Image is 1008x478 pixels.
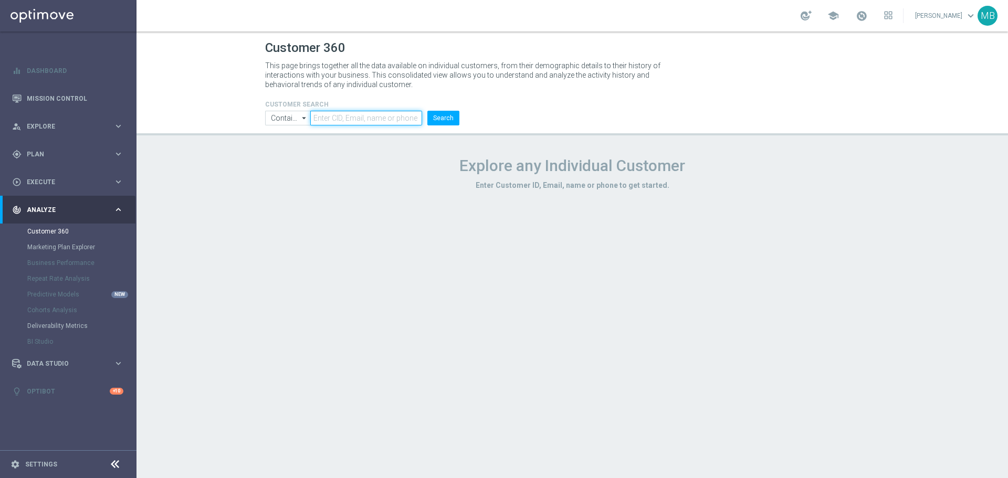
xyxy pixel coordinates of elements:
button: person_search Explore keyboard_arrow_right [12,122,124,131]
p: This page brings together all the data available on individual customers, from their demographic ... [265,61,669,89]
h1: Explore any Individual Customer [265,156,879,175]
div: Mission Control [12,84,123,112]
i: keyboard_arrow_right [113,205,123,215]
i: keyboard_arrow_right [113,149,123,159]
div: Repeat Rate Analysis [27,271,135,286]
a: Marketing Plan Explorer [27,243,109,251]
i: play_circle_outline [12,177,22,187]
i: settings [10,460,20,469]
div: Predictive Models [27,286,135,302]
div: Marketing Plan Explorer [27,239,135,255]
span: school [827,10,839,22]
h3: Enter Customer ID, Email, name or phone to get started. [265,180,879,190]
div: Dashboard [12,57,123,84]
i: keyboard_arrow_right [113,121,123,131]
div: Optibot [12,377,123,405]
div: Deliverability Metrics [27,318,135,334]
a: Deliverability Metrics [27,322,109,330]
div: Execute [12,177,113,187]
input: Contains [265,111,310,125]
div: Customer 360 [27,224,135,239]
div: MB [978,6,997,26]
i: keyboard_arrow_right [113,177,123,187]
button: play_circle_outline Execute keyboard_arrow_right [12,178,124,186]
a: Dashboard [27,57,123,84]
i: equalizer [12,66,22,76]
button: equalizer Dashboard [12,67,124,75]
h4: CUSTOMER SEARCH [265,101,459,108]
button: Mission Control [12,94,124,103]
button: lightbulb Optibot +10 [12,387,124,396]
button: gps_fixed Plan keyboard_arrow_right [12,150,124,158]
i: arrow_drop_down [299,111,310,125]
a: Optibot [27,377,110,405]
a: Customer 360 [27,227,109,236]
div: BI Studio [27,334,135,349]
a: [PERSON_NAME]keyboard_arrow_down [914,8,978,24]
div: Plan [12,150,113,159]
span: keyboard_arrow_down [965,10,976,22]
span: Explore [27,123,113,130]
i: gps_fixed [12,150,22,159]
i: person_search [12,122,22,131]
div: Explore [12,122,113,131]
span: Data Studio [27,360,113,367]
button: track_changes Analyze keyboard_arrow_right [12,206,124,214]
div: NEW [111,291,128,298]
div: Data Studio [12,359,113,368]
div: Business Performance [27,255,135,271]
div: Analyze [12,205,113,215]
input: Enter CID, Email, name or phone [310,111,422,125]
a: Settings [25,461,57,468]
i: keyboard_arrow_right [113,358,123,368]
div: Cohorts Analysis [27,302,135,318]
span: Plan [27,151,113,157]
button: Search [427,111,459,125]
i: track_changes [12,205,22,215]
i: lightbulb [12,387,22,396]
h1: Customer 360 [265,40,879,56]
div: +10 [110,388,123,395]
span: Analyze [27,207,113,213]
button: Data Studio keyboard_arrow_right [12,359,124,368]
span: Execute [27,179,113,185]
a: Mission Control [27,84,123,112]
